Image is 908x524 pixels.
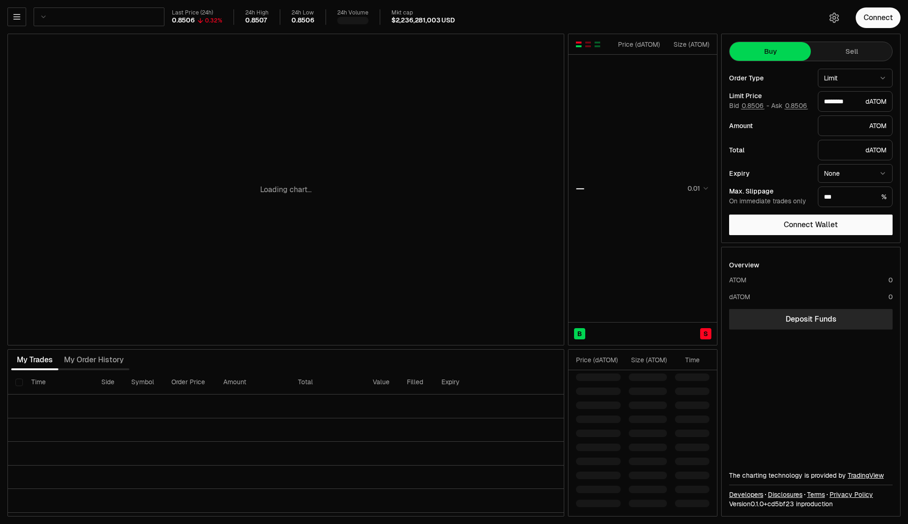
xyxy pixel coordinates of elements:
[729,93,810,99] div: Limit Price
[729,215,893,235] button: Connect Wallet
[685,183,709,194] button: 0.01
[729,122,810,129] div: Amount
[164,370,216,395] th: Order Price
[594,41,601,48] button: Show Buy Orders Only
[291,9,314,16] div: 24h Low
[245,9,269,16] div: 24h High
[730,42,811,61] button: Buy
[15,379,23,386] button: Select all
[172,9,222,16] div: Last Price (24h)
[807,490,825,499] a: Terms
[729,292,750,301] div: dATOM
[618,40,660,49] div: Price ( dATOM )
[830,490,873,499] a: Privacy Policy
[811,42,892,61] button: Sell
[856,7,901,28] button: Connect
[172,16,195,25] div: 0.8506
[729,471,893,480] div: The charting technology is provided by
[576,182,584,195] div: —
[818,140,893,160] div: dATOM
[337,9,369,16] div: 24h Volume
[668,40,709,49] div: Size ( ATOM )
[848,471,884,480] a: TradingView
[729,102,769,110] span: Bid -
[729,309,893,330] a: Deposit Funds
[703,329,708,338] span: S
[11,351,58,369] button: My Trades
[729,275,746,285] div: ATOM
[767,500,794,508] span: cd5bf2355b62ceae95c36e3fcbfd3239450611b2
[675,355,700,365] div: Time
[888,275,893,285] div: 0
[434,370,501,395] th: Expiry
[584,41,592,48] button: Show Sell Orders Only
[365,370,399,395] th: Value
[399,370,434,395] th: Filled
[291,16,314,25] div: 0.8506
[629,355,667,365] div: Size ( ATOM )
[818,187,893,207] div: %
[576,355,621,365] div: Price ( dATOM )
[24,370,93,395] th: Time
[888,292,893,301] div: 0
[784,102,808,109] button: 0.8506
[729,499,893,509] div: Version 0.1.0 + in production
[729,188,810,194] div: Max. Slippage
[575,41,582,48] button: Show Buy and Sell Orders
[260,184,312,195] p: Loading chart...
[291,370,365,395] th: Total
[818,69,893,87] button: Limit
[124,370,164,395] th: Symbol
[741,102,765,109] button: 0.8506
[729,490,763,499] a: Developers
[216,370,291,395] th: Amount
[818,91,893,112] div: dATOM
[391,9,455,16] div: Mkt cap
[729,147,810,153] div: Total
[771,102,808,110] span: Ask
[768,490,802,499] a: Disclosures
[729,75,810,81] div: Order Type
[245,16,267,25] div: 0.8507
[205,17,222,24] div: 0.32%
[391,16,455,25] div: $2,236,281,003 USD
[729,170,810,177] div: Expiry
[94,370,124,395] th: Side
[818,115,893,136] div: ATOM
[729,260,759,270] div: Overview
[729,197,810,206] div: On immediate trades only
[58,351,129,369] button: My Order History
[577,329,582,338] span: B
[818,164,893,183] button: None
